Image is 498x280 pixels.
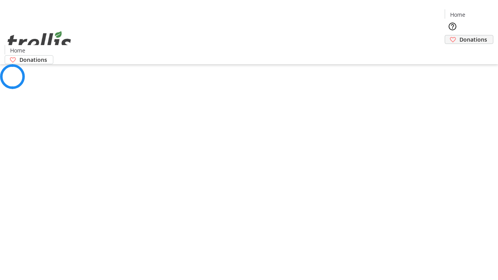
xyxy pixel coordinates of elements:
[5,23,74,61] img: Orient E2E Organization q70Q7hIrxM's Logo
[19,56,47,64] span: Donations
[450,10,465,19] span: Home
[445,10,470,19] a: Home
[5,55,53,64] a: Donations
[5,46,30,54] a: Home
[445,19,460,34] button: Help
[10,46,25,54] span: Home
[445,44,460,59] button: Cart
[445,35,493,44] a: Donations
[459,35,487,44] span: Donations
